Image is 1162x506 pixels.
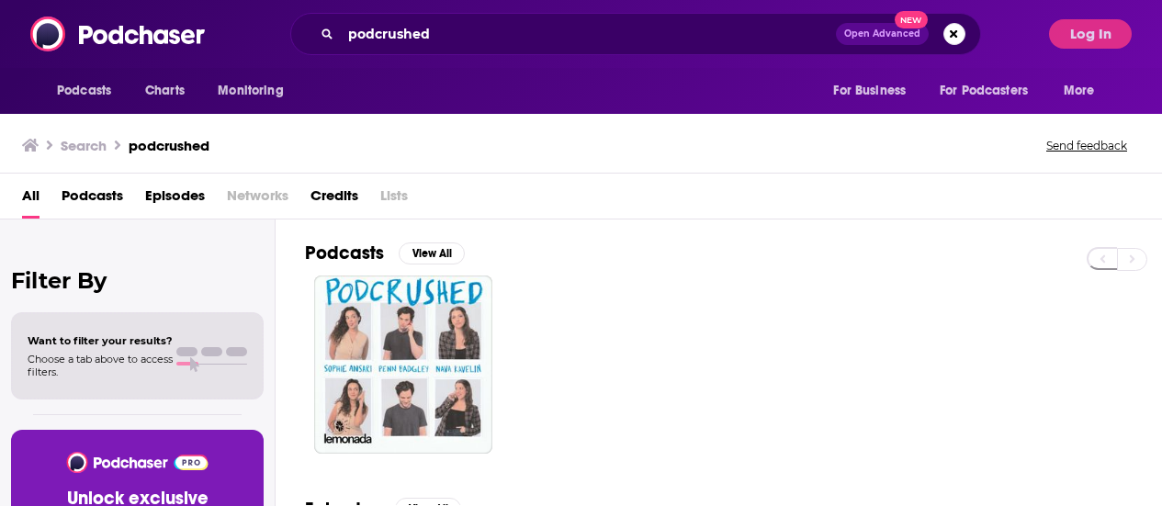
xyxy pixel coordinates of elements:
a: Episodes [145,181,205,219]
span: Monitoring [218,78,283,104]
button: open menu [205,73,307,108]
button: View All [399,242,465,264]
img: Podchaser - Follow, Share and Rate Podcasts [65,452,209,473]
button: open menu [928,73,1055,108]
span: Podcasts [57,78,111,104]
span: Charts [145,78,185,104]
button: open menu [1051,73,1118,108]
h3: podcrushed [129,137,209,154]
span: Want to filter your results? [28,334,173,347]
span: Lists [380,181,408,219]
span: For Podcasters [940,78,1028,104]
a: All [22,181,39,219]
button: Log In [1049,19,1132,49]
button: Open AdvancedNew [836,23,929,45]
button: Send feedback [1041,138,1133,153]
span: Networks [227,181,288,219]
span: Open Advanced [844,29,920,39]
h3: Search [61,137,107,154]
span: More [1064,78,1095,104]
button: open menu [44,73,135,108]
a: Credits [310,181,358,219]
a: Charts [133,73,196,108]
button: open menu [820,73,929,108]
img: Podchaser - Follow, Share and Rate Podcasts [30,17,207,51]
span: Choose a tab above to access filters. [28,353,173,378]
input: Search podcasts, credits, & more... [341,19,836,49]
a: PodcastsView All [305,242,465,264]
span: For Business [833,78,906,104]
a: Podcasts [62,181,123,219]
div: Search podcasts, credits, & more... [290,13,981,55]
span: New [895,11,928,28]
h2: Filter By [11,267,264,294]
h2: Podcasts [305,242,384,264]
